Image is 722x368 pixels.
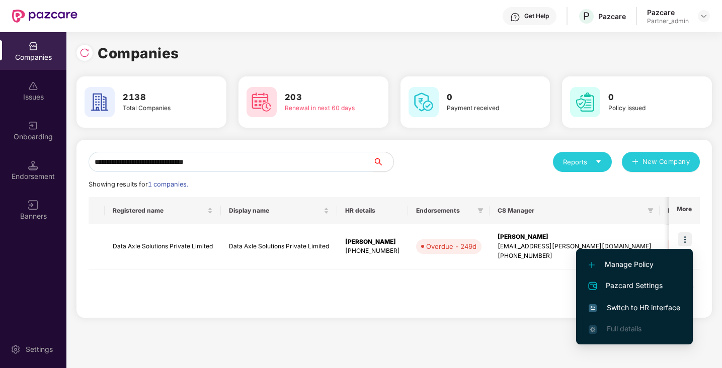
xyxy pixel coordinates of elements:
div: [PHONE_NUMBER] [498,251,652,261]
span: Endorsements [416,207,473,215]
div: Pazcare [598,12,626,21]
img: svg+xml;base64,PHN2ZyB4bWxucz0iaHR0cDovL3d3dy53My5vcmcvMjAwMC9zdmciIHdpZHRoPSIxMi4yMDEiIGhlaWdodD... [589,262,595,268]
span: Pazcard Settings [589,280,680,292]
div: [PERSON_NAME] [345,237,400,247]
th: More [669,197,700,224]
div: Policy issued [608,104,683,113]
th: Registered name [105,197,221,224]
img: svg+xml;base64,PHN2ZyBpZD0iQ29tcGFuaWVzIiB4bWxucz0iaHR0cDovL3d3dy53My5vcmcvMjAwMC9zdmciIHdpZHRoPS... [28,41,38,51]
div: Get Help [524,12,549,20]
span: New Company [643,157,690,167]
h3: 203 [285,91,359,104]
img: svg+xml;base64,PHN2ZyB4bWxucz0iaHR0cDovL3d3dy53My5vcmcvMjAwMC9zdmciIHdpZHRoPSI2MCIgaGVpZ2h0PSI2MC... [247,87,277,117]
div: Partner_admin [647,17,689,25]
td: Data Axle Solutions Private Limited [105,224,221,269]
img: icon [678,232,692,246]
span: Display name [229,207,322,215]
span: Showing results for [89,180,188,188]
span: filter [646,205,656,217]
span: filter [477,208,484,214]
h1: Companies [98,42,179,64]
div: [PHONE_NUMBER] [345,246,400,256]
img: svg+xml;base64,PHN2ZyBpZD0iRHJvcGRvd24tMzJ4MzIiIHhtbG5zPSJodHRwOi8vd3d3LnczLm9yZy8yMDAwL3N2ZyIgd2... [700,12,708,20]
div: Settings [23,344,56,354]
span: Full details [607,324,641,333]
img: svg+xml;base64,PHN2ZyBpZD0iU2V0dGluZy0yMHgyMCIgeG1sbnM9Imh0dHA6Ly93d3cudzMub3JnLzIwMDAvc3ZnIiB3aW... [11,344,21,354]
div: [EMAIL_ADDRESS][PERSON_NAME][DOMAIN_NAME] [498,242,652,251]
span: plus [632,158,638,166]
span: 1 companies. [148,180,188,188]
img: svg+xml;base64,PHN2ZyBpZD0iUmVsb2FkLTMyeDMyIiB4bWxucz0iaHR0cDovL3d3dy53My5vcmcvMjAwMC9zdmciIHdpZH... [79,48,90,58]
div: Renewal in next 60 days [285,104,359,113]
img: svg+xml;base64,PHN2ZyB3aWR0aD0iMTYiIGhlaWdodD0iMTYiIHZpZXdCb3g9IjAgMCAxNiAxNiIgZmlsbD0ibm9uZSIgeG... [28,200,38,210]
td: Data Axle Solutions Private Limited [221,224,337,269]
img: New Pazcare Logo [12,10,77,23]
button: search [373,152,394,172]
img: svg+xml;base64,PHN2ZyB4bWxucz0iaHR0cDovL3d3dy53My5vcmcvMjAwMC9zdmciIHdpZHRoPSI2MCIgaGVpZ2h0PSI2MC... [85,87,115,117]
span: search [373,158,393,166]
span: caret-down [595,158,602,165]
img: svg+xml;base64,PHN2ZyB3aWR0aD0iMTQuNSIgaGVpZ2h0PSIxNC41IiB2aWV3Qm94PSIwIDAgMTYgMTYiIGZpbGw9Im5vbm... [28,160,38,170]
h3: 2138 [123,91,197,104]
span: CS Manager [498,207,644,215]
span: filter [475,205,486,217]
span: P [583,10,590,22]
button: plusNew Company [622,152,700,172]
img: svg+xml;base64,PHN2ZyB3aWR0aD0iMjAiIGhlaWdodD0iMjAiIHZpZXdCb3g9IjAgMCAyMCAyMCIgZmlsbD0ibm9uZSIgeG... [28,121,38,131]
h3: 0 [608,91,683,104]
span: Registered name [113,207,205,215]
img: svg+xml;base64,PHN2ZyB4bWxucz0iaHR0cDovL3d3dy53My5vcmcvMjAwMC9zdmciIHdpZHRoPSIxNi4zNjMiIGhlaWdodD... [589,325,597,333]
th: Display name [221,197,337,224]
span: Manage Policy [589,259,680,270]
img: svg+xml;base64,PHN2ZyB4bWxucz0iaHR0cDovL3d3dy53My5vcmcvMjAwMC9zdmciIHdpZHRoPSI2MCIgaGVpZ2h0PSI2MC... [570,87,600,117]
span: Switch to HR interface [589,302,680,313]
div: [PERSON_NAME] [498,232,652,242]
div: Payment received [447,104,521,113]
div: Total Companies [123,104,197,113]
img: svg+xml;base64,PHN2ZyBpZD0iSGVscC0zMngzMiIgeG1sbnM9Imh0dHA6Ly93d3cudzMub3JnLzIwMDAvc3ZnIiB3aWR0aD... [510,12,520,22]
img: svg+xml;base64,PHN2ZyB4bWxucz0iaHR0cDovL3d3dy53My5vcmcvMjAwMC9zdmciIHdpZHRoPSIxNiIgaGVpZ2h0PSIxNi... [589,304,597,312]
div: Pazcare [647,8,689,17]
h3: 0 [447,91,521,104]
img: svg+xml;base64,PHN2ZyB4bWxucz0iaHR0cDovL3d3dy53My5vcmcvMjAwMC9zdmciIHdpZHRoPSIyNCIgaGVpZ2h0PSIyNC... [587,280,599,292]
img: svg+xml;base64,PHN2ZyBpZD0iSXNzdWVzX2Rpc2FibGVkIiB4bWxucz0iaHR0cDovL3d3dy53My5vcmcvMjAwMC9zdmciIH... [28,81,38,91]
span: filter [648,208,654,214]
th: HR details [337,197,408,224]
div: Overdue - 249d [426,241,476,251]
div: Reports [563,157,602,167]
img: svg+xml;base64,PHN2ZyB4bWxucz0iaHR0cDovL3d3dy53My5vcmcvMjAwMC9zdmciIHdpZHRoPSI2MCIgaGVpZ2h0PSI2MC... [409,87,439,117]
